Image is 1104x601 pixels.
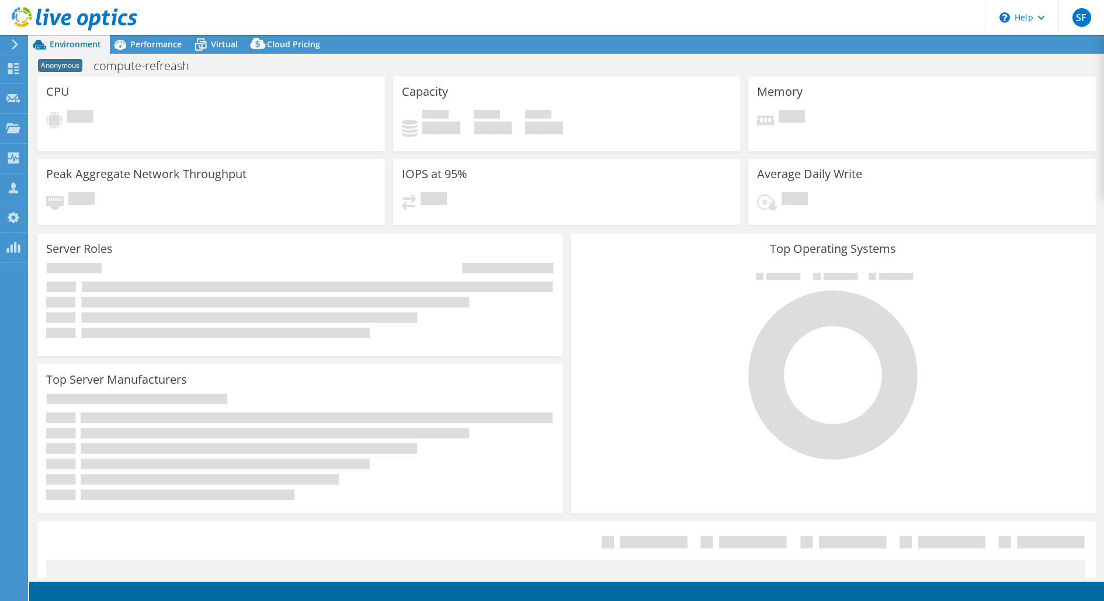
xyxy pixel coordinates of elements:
span: Pending [68,192,95,208]
h3: Top Server Manufacturers [46,373,187,386]
span: Pending [421,192,447,208]
span: Performance [130,39,182,50]
span: Anonymous [38,59,82,72]
h4: 0 GiB [422,121,460,134]
span: Pending [67,110,93,126]
h3: Average Daily Write [757,168,862,180]
h4: 0 GiB [525,121,563,134]
h3: Peak Aggregate Network Throughput [46,168,247,180]
h3: Top Operating Systems [579,242,1087,255]
h3: CPU [46,85,70,98]
h3: Server Roles [46,242,113,255]
h3: IOPS at 95% [402,168,467,180]
h3: Memory [757,85,803,98]
h1: compute-refreash [88,60,207,72]
span: Environment [50,39,101,50]
span: SF [1072,8,1091,27]
span: Pending [779,110,805,126]
h3: Capacity [402,85,448,98]
span: Pending [782,192,808,208]
h4: 0 GiB [474,121,512,134]
span: Cloud Pricing [267,39,320,50]
span: Virtual [211,39,238,50]
span: Free [474,110,500,121]
span: Total [525,110,551,121]
span: Used [422,110,449,121]
svg: \n [999,12,1010,23]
